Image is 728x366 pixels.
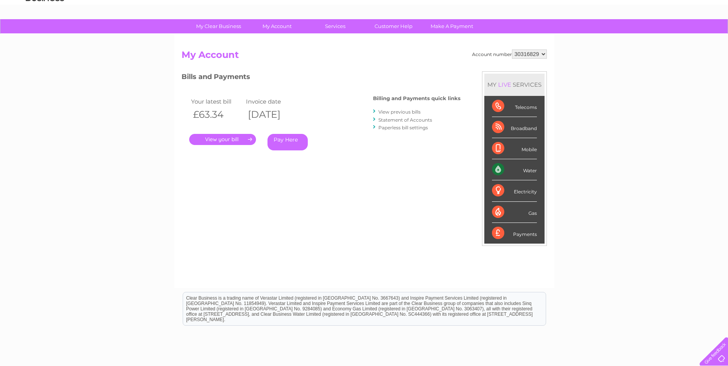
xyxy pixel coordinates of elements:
[182,49,547,64] h2: My Account
[187,19,250,33] a: My Clear Business
[583,4,636,13] a: 0333 014 3131
[593,33,607,38] a: Water
[420,19,484,33] a: Make A Payment
[661,33,672,38] a: Blog
[484,74,545,96] div: MY SERVICES
[677,33,696,38] a: Contact
[497,81,513,88] div: LIVE
[362,19,425,33] a: Customer Help
[472,49,547,59] div: Account number
[492,117,537,138] div: Broadband
[304,19,367,33] a: Services
[244,96,299,107] td: Invoice date
[612,33,629,38] a: Energy
[189,96,244,107] td: Your latest bill
[267,134,308,150] a: Pay Here
[189,107,244,122] th: £63.34
[245,19,309,33] a: My Account
[492,202,537,223] div: Gas
[492,180,537,201] div: Electricity
[25,20,64,43] img: logo.png
[378,125,428,130] a: Paperless bill settings
[492,159,537,180] div: Water
[492,223,537,244] div: Payments
[634,33,657,38] a: Telecoms
[378,109,421,115] a: View previous bills
[492,96,537,117] div: Telecoms
[244,107,299,122] th: [DATE]
[703,33,721,38] a: Log out
[189,134,256,145] a: .
[183,4,546,37] div: Clear Business is a trading name of Verastar Limited (registered in [GEOGRAPHIC_DATA] No. 3667643...
[492,138,537,159] div: Mobile
[373,96,461,101] h4: Billing and Payments quick links
[378,117,432,123] a: Statement of Accounts
[182,71,461,85] h3: Bills and Payments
